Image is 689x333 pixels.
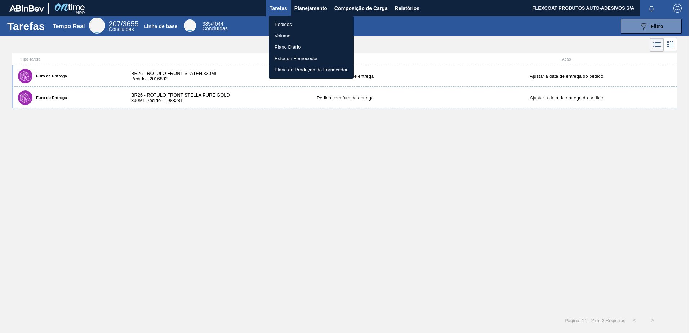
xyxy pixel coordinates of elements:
[269,41,354,53] a: Plano Diário
[269,19,354,30] a: Pedidos
[269,30,354,42] a: Volume
[269,64,354,76] a: Plano de Produção do Fornecedor
[269,53,354,65] a: Estoque Fornecedor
